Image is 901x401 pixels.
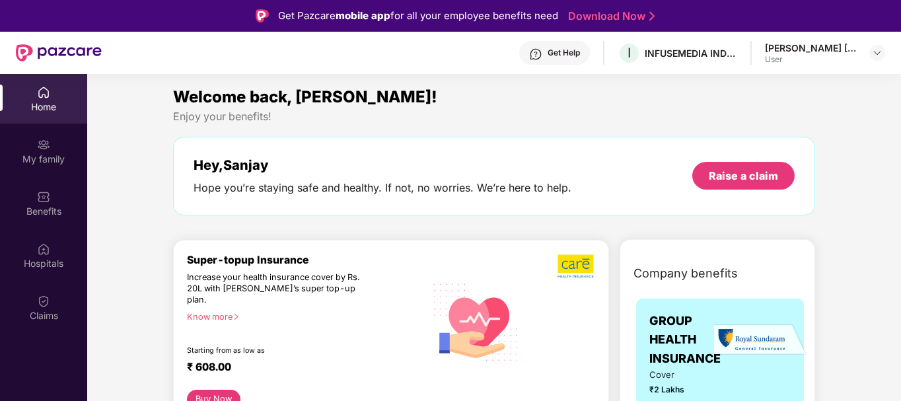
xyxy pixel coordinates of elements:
div: ₹ 608.00 [187,361,412,377]
img: svg+xml;base64,PHN2ZyBpZD0iSGVscC0zMngzMiIgeG1sbnM9Imh0dHA6Ly93d3cudzMub3JnLzIwMDAvc3ZnIiB3aWR0aD... [529,48,542,61]
img: svg+xml;base64,PHN2ZyBpZD0iQ2xhaW0iIHhtbG5zPSJodHRwOi8vd3d3LnczLm9yZy8yMDAwL3N2ZyIgd2lkdGg9IjIwIi... [37,295,50,308]
img: Logo [256,9,269,22]
div: INFUSEMEDIA INDIA PRIVATE LIMITED [645,47,737,59]
a: Download Now [568,9,651,23]
div: Increase your health insurance cover by Rs. 20L with [PERSON_NAME]’s super top-up plan. [187,272,368,306]
span: Company benefits [633,264,738,283]
img: svg+xml;base64,PHN2ZyBpZD0iQmVuZWZpdHMiIHhtbG5zPSJodHRwOi8vd3d3LnczLm9yZy8yMDAwL3N2ZyIgd2lkdGg9Ij... [37,190,50,203]
div: Know more [187,312,417,321]
span: ₹2 Lakhs [649,383,711,396]
img: svg+xml;base64,PHN2ZyBpZD0iSG9tZSIgeG1sbnM9Imh0dHA6Ly93d3cudzMub3JnLzIwMDAvc3ZnIiB3aWR0aD0iMjAiIG... [37,86,50,99]
img: svg+xml;base64,PHN2ZyBpZD0iSG9zcGl0YWxzIiB4bWxucz0iaHR0cDovL3d3dy53My5vcmcvMjAwMC9zdmciIHdpZHRoPS... [37,242,50,256]
img: New Pazcare Logo [16,44,102,61]
span: Welcome back, [PERSON_NAME]! [173,87,437,106]
div: [PERSON_NAME] [PERSON_NAME] [765,42,857,54]
img: insurerLogo [714,324,807,356]
div: User [765,54,857,65]
div: Get Pazcare for all your employee benefits need [278,8,558,24]
div: Enjoy your benefits! [173,110,815,124]
img: svg+xml;base64,PHN2ZyB4bWxucz0iaHR0cDovL3d3dy53My5vcmcvMjAwMC9zdmciIHhtbG5zOnhsaW5rPSJodHRwOi8vd3... [425,270,528,373]
div: Super-topup Insurance [187,254,425,266]
div: Raise a claim [709,168,778,183]
div: Get Help [548,48,580,58]
span: I [628,45,631,61]
img: Stroke [649,9,655,23]
span: Cover [649,368,711,382]
strong: mobile app [336,9,390,22]
span: right [233,313,240,320]
div: Hope you’re staying safe and healthy. If not, no worries. We’re here to help. [194,181,571,195]
div: Starting from as low as [187,346,369,355]
img: svg+xml;base64,PHN2ZyB3aWR0aD0iMjAiIGhlaWdodD0iMjAiIHZpZXdCb3g9IjAgMCAyMCAyMCIgZmlsbD0ibm9uZSIgeG... [37,138,50,151]
img: b5dec4f62d2307b9de63beb79f102df3.png [558,254,595,279]
img: svg+xml;base64,PHN2ZyBpZD0iRHJvcGRvd24tMzJ4MzIiIHhtbG5zPSJodHRwOi8vd3d3LnczLm9yZy8yMDAwL3N2ZyIgd2... [872,48,883,58]
span: GROUP HEALTH INSURANCE [649,312,721,368]
div: Hey, Sanjay [194,157,571,173]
